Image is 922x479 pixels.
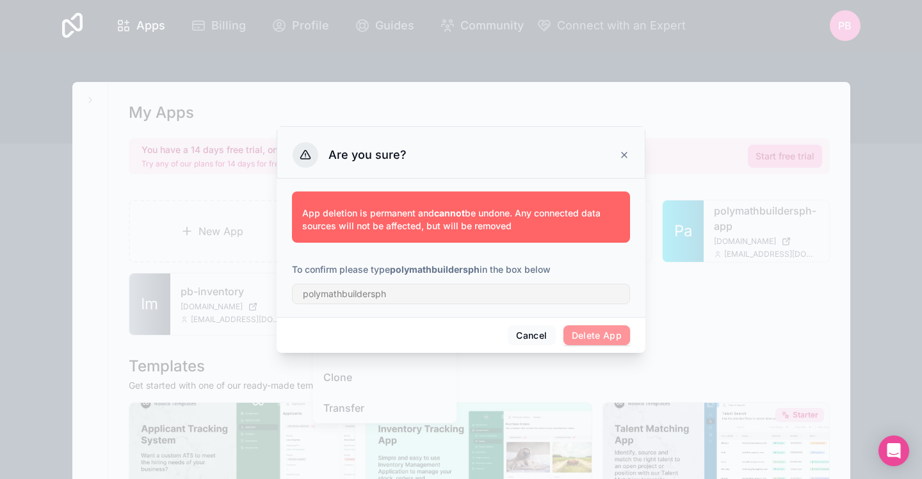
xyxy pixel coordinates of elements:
[878,435,909,466] div: Open Intercom Messenger
[508,325,555,346] button: Cancel
[302,207,620,232] p: App deletion is permanent and be undone. Any connected data sources will not be affected, but wil...
[292,284,630,304] input: polymathbuildersph
[328,147,407,163] h3: Are you sure?
[292,263,630,276] p: To confirm please type in the box below
[390,264,480,275] strong: polymathbuildersph
[434,207,465,218] strong: cannot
